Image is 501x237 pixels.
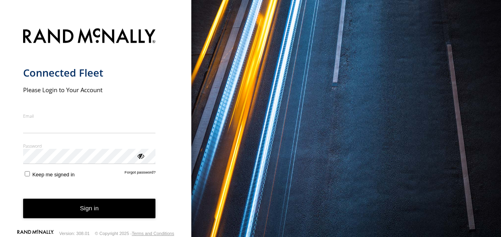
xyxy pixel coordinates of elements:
[25,171,30,176] input: Keep me signed in
[23,199,156,218] button: Sign in
[23,66,156,79] h1: Connected Fleet
[132,231,174,236] a: Terms and Conditions
[59,231,90,236] div: Version: 308.01
[95,231,174,236] div: © Copyright 2025 -
[125,170,156,178] a: Forgot password?
[32,172,75,178] span: Keep me signed in
[23,113,156,119] label: Email
[23,24,169,231] form: main
[136,152,144,160] div: ViewPassword
[23,143,156,149] label: Password
[23,27,156,47] img: Rand McNally
[23,86,156,94] h2: Please Login to Your Account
